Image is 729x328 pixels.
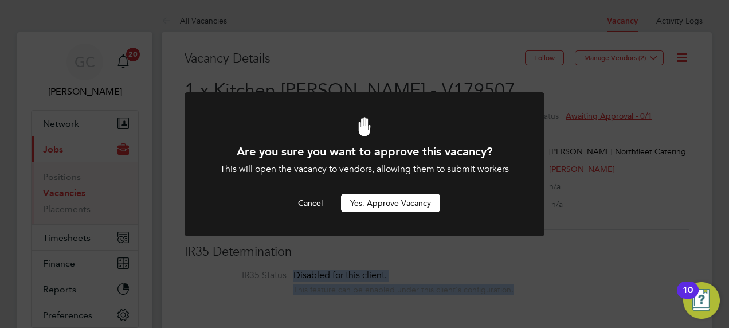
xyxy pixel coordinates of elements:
[683,290,693,305] div: 10
[683,282,720,319] button: Open Resource Center, 10 new notifications
[215,144,514,159] h1: Are you sure you want to approve this vacancy?
[289,194,332,212] button: Cancel
[341,194,440,212] button: Yes, Approve Vacancy
[220,163,509,175] span: This will open the vacancy to vendors, allowing them to submit workers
